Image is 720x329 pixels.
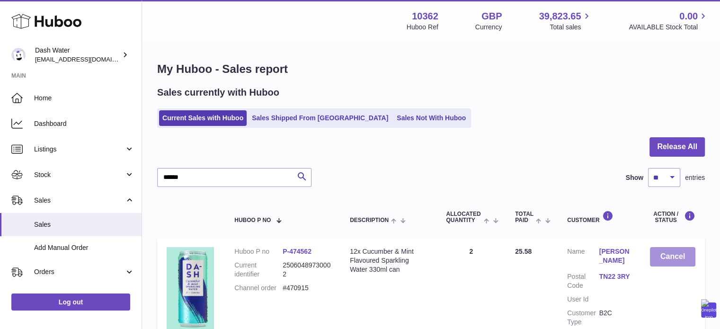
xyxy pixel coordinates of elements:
[539,10,592,32] a: 39,823.65 Total sales
[412,10,438,23] strong: 10362
[649,137,705,157] button: Release All
[550,23,592,32] span: Total sales
[11,48,26,62] img: bea@dash-water.com
[34,94,134,103] span: Home
[407,23,438,32] div: Huboo Ref
[567,247,599,267] dt: Name
[350,217,389,223] span: Description
[679,10,698,23] span: 0.00
[481,10,502,23] strong: GBP
[629,10,709,32] a: 0.00 AVAILABLE Stock Total
[515,248,532,255] span: 25.58
[283,284,331,293] dd: #470915
[283,261,331,279] dd: 25060489730002
[234,217,271,223] span: Huboo P no
[234,261,283,279] dt: Current identifier
[393,110,469,126] a: Sales Not With Huboo
[599,309,631,327] dd: B2C
[567,309,599,327] dt: Customer Type
[567,295,599,304] dt: User Id
[685,173,705,182] span: entries
[34,145,124,154] span: Listings
[34,119,134,128] span: Dashboard
[34,196,124,205] span: Sales
[599,247,631,265] a: [PERSON_NAME]
[157,86,279,99] h2: Sales currently with Huboo
[11,293,130,311] a: Log out
[34,267,124,276] span: Orders
[650,211,695,223] div: Action / Status
[475,23,502,32] div: Currency
[567,211,631,223] div: Customer
[234,247,283,256] dt: Huboo P no
[539,10,581,23] span: 39,823.65
[234,284,283,293] dt: Channel order
[650,247,695,267] button: Cancel
[350,247,427,274] div: 12x Cucumber & Mint Flavoured Sparkling Water 330ml can
[249,110,391,126] a: Sales Shipped From [GEOGRAPHIC_DATA]
[515,211,533,223] span: Total paid
[157,62,705,77] h1: My Huboo - Sales report
[35,46,120,64] div: Dash Water
[34,170,124,179] span: Stock
[34,220,134,229] span: Sales
[35,55,139,63] span: [EMAIL_ADDRESS][DOMAIN_NAME]
[599,272,631,281] a: TN22 3RY
[34,243,134,252] span: Add Manual Order
[283,248,311,255] a: P-474562
[567,272,599,290] dt: Postal Code
[159,110,247,126] a: Current Sales with Huboo
[626,173,643,182] label: Show
[446,211,481,223] span: ALLOCATED Quantity
[629,23,709,32] span: AVAILABLE Stock Total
